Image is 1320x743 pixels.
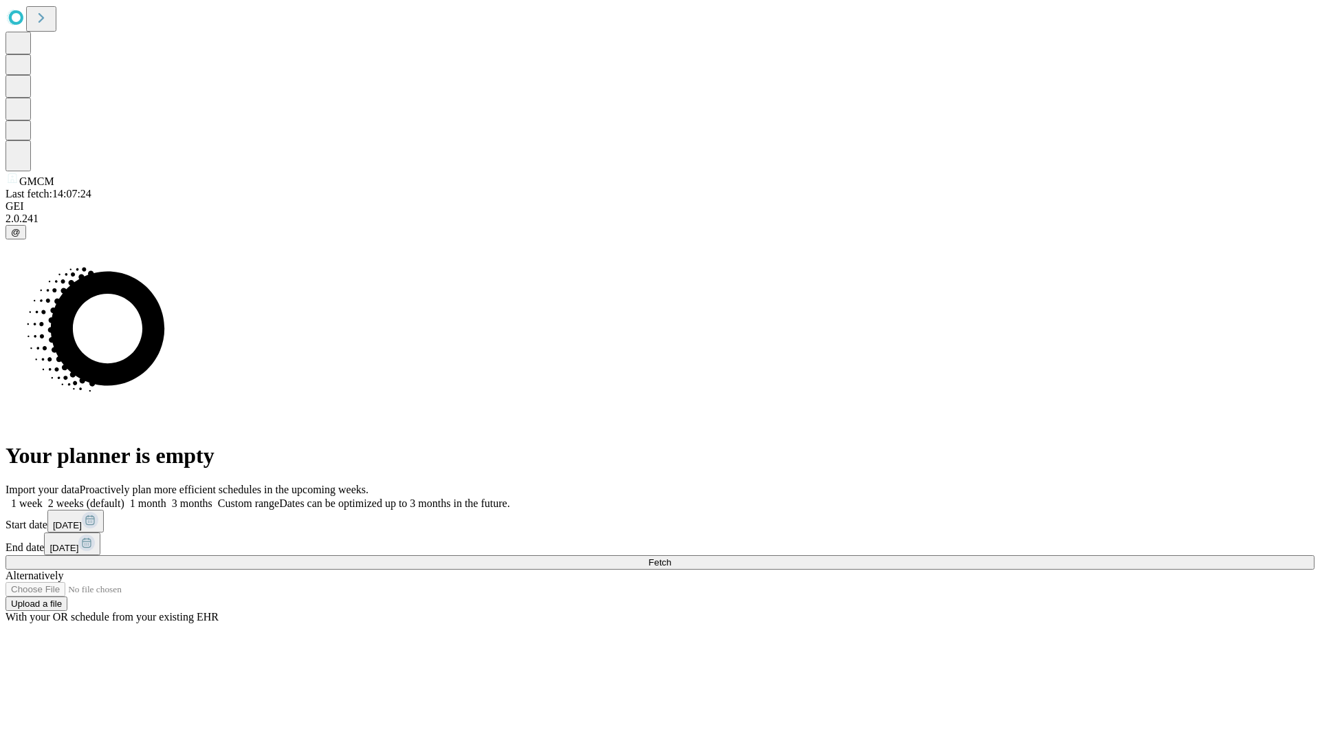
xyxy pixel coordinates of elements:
[5,188,91,200] span: Last fetch: 14:07:24
[44,532,100,555] button: [DATE]
[48,497,124,509] span: 2 weeks (default)
[11,497,43,509] span: 1 week
[5,532,1314,555] div: End date
[648,557,671,568] span: Fetch
[5,611,219,623] span: With your OR schedule from your existing EHR
[11,227,21,237] span: @
[130,497,166,509] span: 1 month
[5,555,1314,570] button: Fetch
[218,497,279,509] span: Custom range
[5,596,67,611] button: Upload a file
[5,484,80,495] span: Import your data
[47,510,104,532] button: [DATE]
[49,543,78,553] span: [DATE]
[5,225,26,239] button: @
[5,510,1314,532] div: Start date
[172,497,212,509] span: 3 months
[5,443,1314,469] h1: Your planner is empty
[5,213,1314,225] div: 2.0.241
[53,520,82,530] span: [DATE]
[80,484,368,495] span: Proactively plan more efficient schedules in the upcoming weeks.
[279,497,509,509] span: Dates can be optimized up to 3 months in the future.
[19,175,54,187] span: GMCM
[5,570,63,581] span: Alternatively
[5,200,1314,213] div: GEI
